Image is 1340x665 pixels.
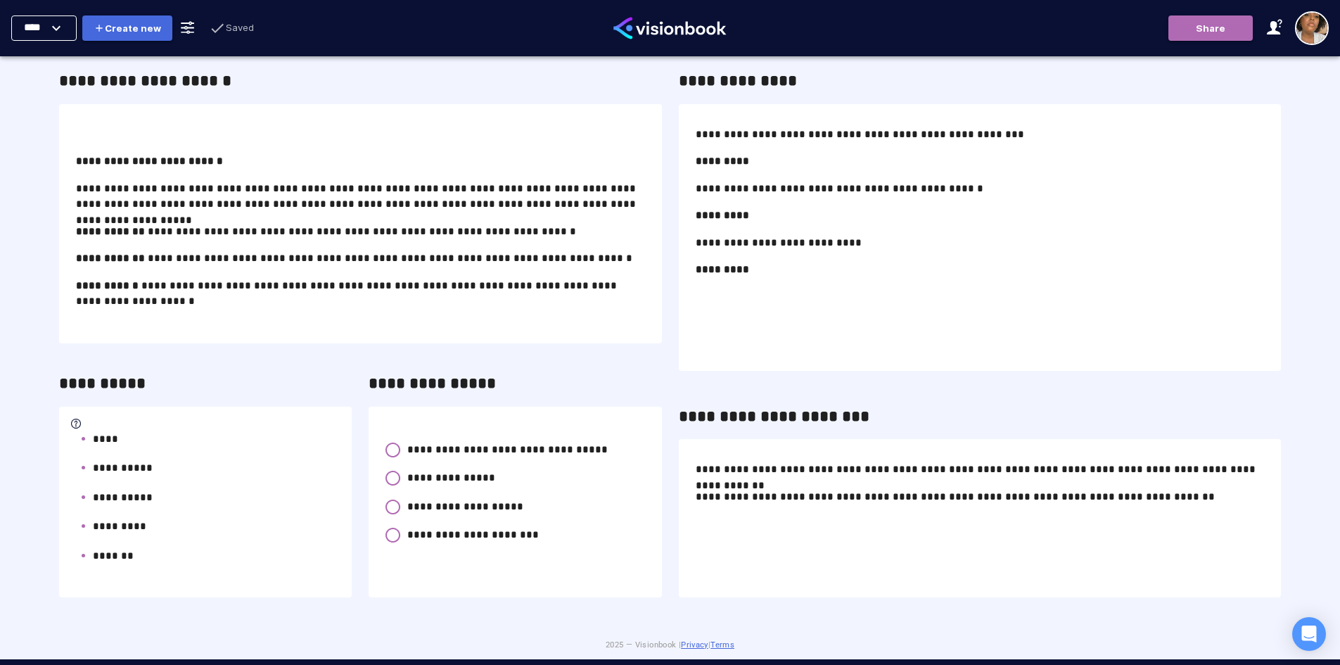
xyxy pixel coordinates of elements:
[1196,23,1225,34] span: Share
[1292,617,1326,651] div: Open Intercom Messenger
[681,640,708,650] a: Privacy
[209,20,254,37] span: Saved
[710,640,734,650] a: Terms
[82,15,172,41] button: Create new
[94,23,161,34] span: Create new
[1295,11,1329,45] div: Profile
[560,14,779,42] div: Visionbook
[1168,15,1253,41] button: Share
